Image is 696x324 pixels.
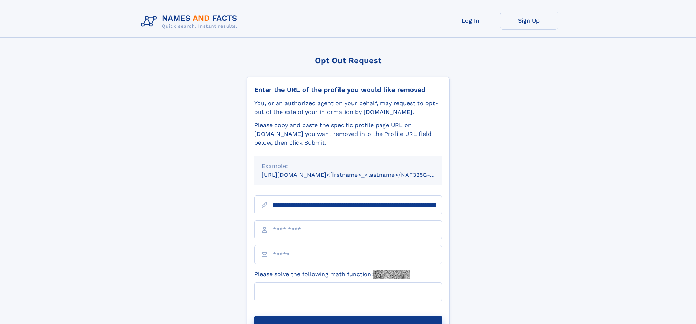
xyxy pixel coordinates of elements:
[254,99,442,117] div: You, or an authorized agent on your behalf, may request to opt-out of the sale of your informatio...
[254,86,442,94] div: Enter the URL of the profile you would like removed
[441,12,500,30] a: Log In
[138,12,243,31] img: Logo Names and Facts
[262,162,435,171] div: Example:
[254,270,410,279] label: Please solve the following math function:
[262,171,456,178] small: [URL][DOMAIN_NAME]<firstname>_<lastname>/NAF325G-xxxxxxxx
[254,121,442,147] div: Please copy and paste the specific profile page URL on [DOMAIN_NAME] you want removed into the Pr...
[500,12,558,30] a: Sign Up
[247,56,450,65] div: Opt Out Request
